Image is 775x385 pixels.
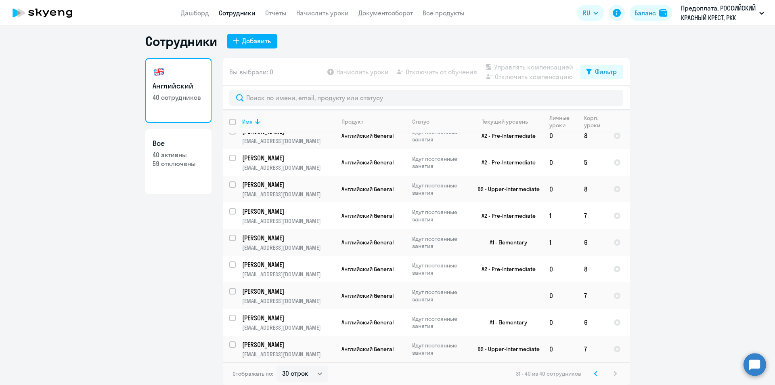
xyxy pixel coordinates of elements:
[242,118,253,125] div: Имя
[583,8,590,18] span: RU
[578,149,607,176] td: 5
[577,5,604,21] button: RU
[153,81,204,91] h3: Английский
[153,150,204,159] p: 40 активны
[145,58,212,123] a: Английский40 сотрудников
[578,229,607,256] td: 6
[412,128,467,143] p: Идут постоянные занятия
[635,8,656,18] div: Баланс
[468,336,543,362] td: B2 - Upper-Intermediate
[549,114,577,129] div: Личные уроки
[595,67,617,76] div: Фильтр
[242,244,335,251] p: [EMAIL_ADDRESS][DOMAIN_NAME]
[242,191,335,198] p: [EMAIL_ADDRESS][DOMAIN_NAME]
[153,65,165,78] img: english
[543,122,578,149] td: 0
[242,154,333,162] p: [PERSON_NAME]
[242,260,335,269] a: [PERSON_NAME]
[412,262,467,276] p: Идут постоянные занятия
[242,340,335,349] a: [PERSON_NAME]
[677,3,768,23] button: Предоплата, РОССИЙСКИЙ КРАСНЫЙ КРЕСТ, РКК
[296,9,349,17] a: Начислить уроки
[578,256,607,282] td: 8
[412,235,467,250] p: Идут постоянные занятия
[412,208,467,223] p: Идут постоянные занятия
[242,118,335,125] div: Имя
[681,3,756,23] p: Предоплата, РОССИЙСКИЙ КРАСНЫЙ КРЕСТ, РКК
[242,207,333,216] p: [PERSON_NAME]
[242,180,333,189] p: [PERSON_NAME]
[423,9,465,17] a: Все продукты
[242,137,335,145] p: [EMAIL_ADDRESS][DOMAIN_NAME]
[543,256,578,282] td: 0
[474,118,542,125] div: Текущий уровень
[341,292,394,299] span: Английский General
[578,309,607,336] td: 6
[468,149,543,176] td: A2 - Pre-Intermediate
[242,287,335,296] a: [PERSON_NAME]
[516,370,581,377] span: 31 - 40 из 40 сотрудников
[468,176,543,202] td: B2 - Upper-Intermediate
[242,207,335,216] a: [PERSON_NAME]
[145,33,217,49] h1: Сотрудники
[358,9,413,17] a: Документооборот
[242,287,333,296] p: [PERSON_NAME]
[341,118,405,125] div: Продукт
[578,282,607,309] td: 7
[341,132,394,139] span: Английский General
[543,229,578,256] td: 1
[412,118,467,125] div: Статус
[227,34,277,48] button: Добавить
[578,176,607,202] td: 8
[242,36,271,46] div: Добавить
[242,260,333,269] p: [PERSON_NAME]
[341,212,394,219] span: Английский General
[468,202,543,229] td: A2 - Pre-Intermediate
[578,336,607,362] td: 7
[242,180,335,189] a: [PERSON_NAME]
[242,351,335,358] p: [EMAIL_ADDRESS][DOMAIN_NAME]
[265,9,287,17] a: Отчеты
[468,229,543,256] td: A1 - Elementary
[242,164,335,171] p: [EMAIL_ADDRESS][DOMAIN_NAME]
[341,118,363,125] div: Продукт
[543,149,578,176] td: 0
[412,155,467,170] p: Идут постоянные занятия
[219,9,256,17] a: Сотрудники
[145,129,212,194] a: Все40 активны59 отключены
[412,315,467,330] p: Идут постоянные занятия
[153,93,204,102] p: 40 сотрудников
[242,154,335,162] a: [PERSON_NAME]
[412,342,467,356] p: Идут постоянные занятия
[242,313,335,322] a: [PERSON_NAME]
[341,159,394,166] span: Английский General
[468,256,543,282] td: A2 - Pre-Intermediate
[468,309,543,336] td: A1 - Elementary
[153,138,204,149] h3: Все
[630,5,672,21] button: Балансbalance
[412,182,467,196] p: Идут постоянные занятия
[242,313,333,322] p: [PERSON_NAME]
[229,90,623,106] input: Поиск по имени, email, продукту или статусу
[412,118,429,125] div: Статус
[153,159,204,168] p: 59 отключены
[412,288,467,303] p: Идут постоянные занятия
[584,114,601,129] div: Корп. уроки
[341,185,394,193] span: Английский General
[468,122,543,149] td: A2 - Pre-Intermediate
[242,234,335,242] a: [PERSON_NAME]
[242,271,335,278] p: [EMAIL_ADDRESS][DOMAIN_NAME]
[482,118,528,125] div: Текущий уровень
[242,340,333,349] p: [PERSON_NAME]
[584,114,607,129] div: Корп. уроки
[242,234,333,242] p: [PERSON_NAME]
[341,239,394,246] span: Английский General
[543,282,578,309] td: 0
[543,336,578,362] td: 0
[242,297,335,305] p: [EMAIL_ADDRESS][DOMAIN_NAME]
[341,319,394,326] span: Английский General
[543,202,578,229] td: 1
[232,370,273,377] span: Отображать по:
[578,202,607,229] td: 7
